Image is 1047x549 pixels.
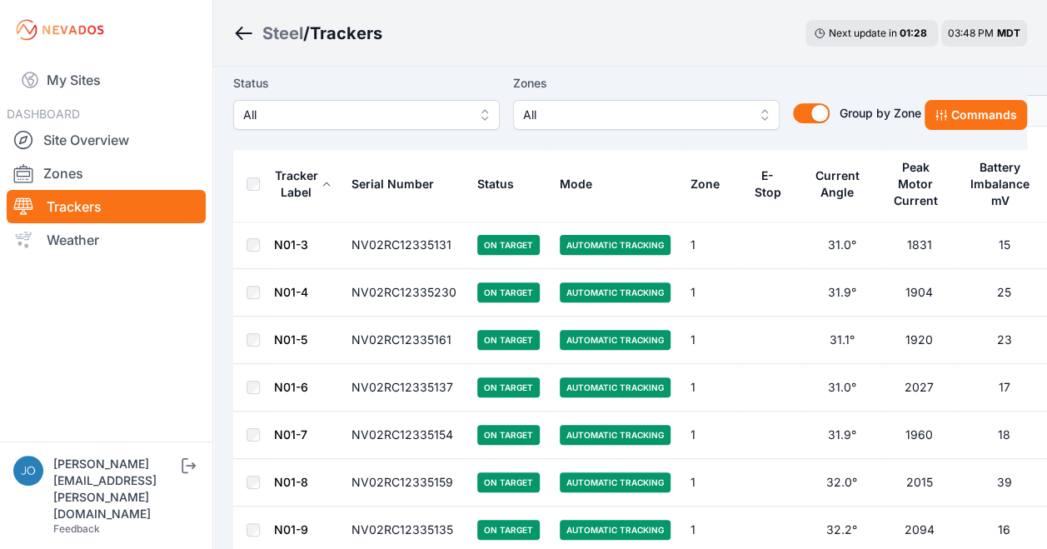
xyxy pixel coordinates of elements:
div: Zone [691,176,720,192]
button: Commands [925,100,1027,130]
a: My Sites [7,60,206,100]
span: DASHBOARD [7,107,80,121]
span: / [303,22,310,45]
span: On Target [477,235,540,255]
a: N01-7 [274,427,307,442]
span: All [243,105,466,125]
a: N01-8 [274,475,308,489]
span: On Target [477,425,540,445]
td: 31.9° [803,269,880,317]
td: 1 [681,364,743,412]
span: On Target [477,520,540,540]
span: On Target [477,282,540,302]
td: 31.0° [803,364,880,412]
a: Trackers [7,190,206,223]
span: On Target [477,377,540,397]
div: 01 : 28 [900,27,930,40]
button: All [233,100,500,130]
span: Next update in [829,27,897,39]
td: 1 [681,269,743,317]
a: Zones [7,157,206,190]
td: NV02RC12335161 [342,317,467,364]
td: 1920 [880,317,958,364]
a: Feedback [53,522,100,535]
span: Automatic Tracking [560,425,671,445]
a: Site Overview [7,123,206,157]
div: Current Angle [813,167,861,201]
td: NV02RC12335137 [342,364,467,412]
td: NV02RC12335131 [342,222,467,269]
td: 1 [681,412,743,459]
div: Tracker Label [274,167,318,201]
div: Mode [560,176,592,192]
div: Battery Imbalance mV [968,159,1032,209]
a: N01-9 [274,522,308,537]
span: Automatic Tracking [560,472,671,492]
label: Status [233,73,500,93]
span: MDT [997,27,1020,39]
span: Automatic Tracking [560,377,671,397]
img: jonathan.schilling@solvenergy.com [13,456,43,486]
a: N01-5 [274,332,307,347]
span: Automatic Tracking [560,520,671,540]
td: NV02RC12335230 [342,269,467,317]
nav: Breadcrumb [233,12,382,55]
button: Current Angle [813,156,870,212]
button: All [513,100,780,130]
h3: Trackers [310,22,382,45]
td: 2027 [880,364,958,412]
button: Status [477,164,527,204]
td: 31.9° [803,412,880,459]
td: 1960 [880,412,958,459]
td: NV02RC12335159 [342,459,467,507]
div: E-Stop [753,167,782,201]
td: 1 [681,222,743,269]
td: 1904 [880,269,958,317]
td: 31.0° [803,222,880,269]
button: Tracker Label [274,156,332,212]
div: [PERSON_NAME][EMAIL_ADDRESS][PERSON_NAME][DOMAIN_NAME] [53,456,178,522]
div: Peak Motor Current [890,159,940,209]
td: 2015 [880,459,958,507]
a: N01-6 [274,380,308,394]
td: 31.1° [803,317,880,364]
td: 1831 [880,222,958,269]
span: Automatic Tracking [560,235,671,255]
span: All [523,105,746,125]
button: Mode [560,164,606,204]
img: Nevados [13,17,107,43]
button: Battery Imbalance mV [968,147,1040,221]
td: 1 [681,459,743,507]
a: Steel [262,22,303,45]
a: N01-3 [274,237,308,252]
button: Peak Motor Current [890,147,948,221]
button: Zone [691,164,733,204]
span: On Target [477,472,540,492]
td: 1 [681,317,743,364]
div: Status [477,176,514,192]
td: NV02RC12335154 [342,412,467,459]
span: Automatic Tracking [560,330,671,350]
button: Serial Number [351,164,447,204]
span: 03:48 PM [948,27,994,39]
button: E-Stop [753,156,793,212]
a: N01-4 [274,285,308,299]
span: On Target [477,330,540,350]
label: Zones [513,73,780,93]
div: Serial Number [351,176,434,192]
span: Group by Zone [840,106,921,120]
span: Automatic Tracking [560,282,671,302]
td: 32.0° [803,459,880,507]
a: Weather [7,223,206,257]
